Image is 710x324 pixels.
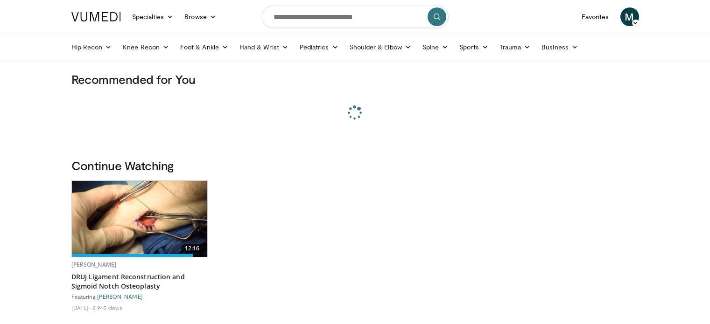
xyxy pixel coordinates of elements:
a: Hand & Wrist [234,38,294,56]
a: Sports [454,38,494,56]
a: 12:16 [72,181,207,257]
a: Pediatrics [294,38,344,56]
a: Browse [179,7,222,26]
div: Featuring: [71,293,208,300]
a: [PERSON_NAME] [97,293,143,300]
img: 611c978d-972e-4973-a357-de7cf05b6f17.620x360_q85_upscale.jpg [72,181,207,257]
a: Spine [417,38,454,56]
li: [DATE] [71,304,91,311]
h3: Continue Watching [71,158,639,173]
a: Trauma [494,38,536,56]
a: Specialties [127,7,179,26]
li: 2,945 views [92,304,122,311]
input: Search topics, interventions [262,6,449,28]
a: Hip Recon [66,38,118,56]
a: DRUJ Ligament Reconstruction and Sigmoid Notch Osteoplasty [71,272,208,291]
span: 12:16 [181,244,204,253]
a: Favorites [576,7,615,26]
a: Shoulder & Elbow [344,38,417,56]
a: Foot & Ankle [175,38,234,56]
a: M [620,7,639,26]
a: Knee Recon [117,38,175,56]
a: Business [536,38,583,56]
h3: Recommended for You [71,72,639,87]
img: VuMedi Logo [71,12,121,21]
a: [PERSON_NAME] [71,261,117,269]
